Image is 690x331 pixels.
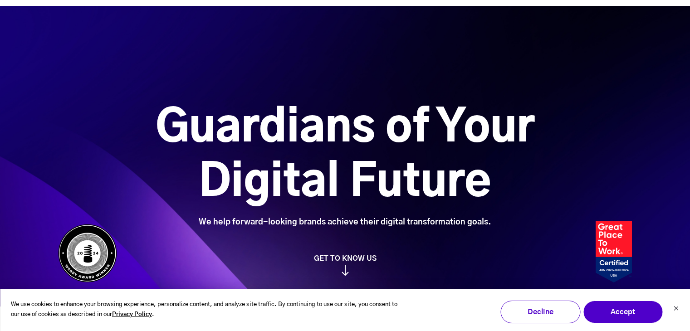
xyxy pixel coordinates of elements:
button: Accept [583,301,663,323]
h1: Guardians of Your Digital Future [105,101,585,210]
img: Heady_2023_Certification_Badge [596,221,632,282]
a: GET TO KNOW US [54,254,636,276]
img: Heady_WebbyAward_Winner-4 [58,224,117,282]
a: Privacy Policy [112,310,152,320]
button: Dismiss cookie banner [673,305,679,314]
p: We use cookies to enhance your browsing experience, personalize content, and analyze site traffic... [11,300,403,321]
img: arrow_down [342,265,349,276]
button: Decline [500,301,580,323]
div: We help forward-looking brands achieve their digital transformation goals. [105,217,585,227]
